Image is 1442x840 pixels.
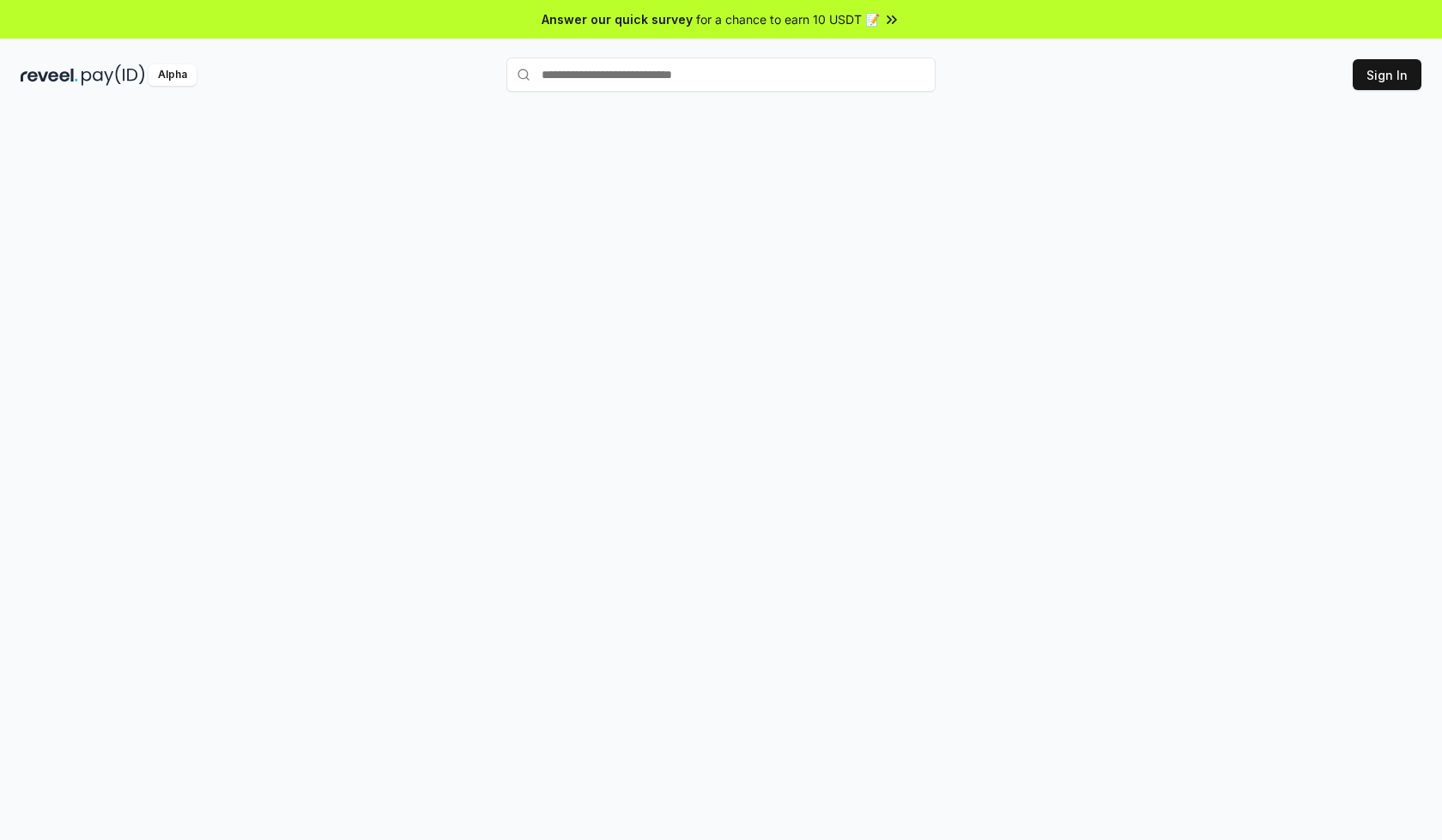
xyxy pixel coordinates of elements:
[696,10,880,28] span: for a chance to earn 10 USDT 📝
[82,64,145,86] img: pay_id
[1353,59,1421,90] button: Sign In
[21,64,78,86] img: reveel_dark
[542,10,693,28] span: Answer our quick survey
[148,64,197,86] div: Alpha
